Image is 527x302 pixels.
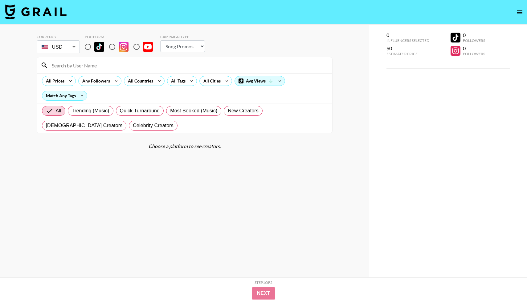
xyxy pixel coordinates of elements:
[463,51,485,56] div: Followers
[235,76,285,86] div: Avg Views
[37,143,333,149] div: Choose a platform to see creators.
[386,38,429,43] div: Influencers Selected
[38,42,79,52] div: USD
[85,34,158,39] div: Platform
[386,45,429,51] div: $0
[167,76,187,86] div: All Tags
[386,32,429,38] div: 0
[79,76,111,86] div: Any Followers
[124,76,154,86] div: All Countries
[133,122,174,129] span: Celebrity Creators
[463,32,485,38] div: 0
[94,42,104,52] img: TikTok
[5,4,67,19] img: Grail Talent
[56,107,61,115] span: All
[228,107,259,115] span: New Creators
[496,271,520,295] iframe: Drift Widget Chat Controller
[48,60,329,70] input: Search by User Name
[143,42,153,52] img: YouTube
[119,42,129,52] img: Instagram
[513,6,526,18] button: open drawer
[120,107,160,115] span: Quick Turnaround
[37,34,80,39] div: Currency
[463,38,485,43] div: Followers
[463,45,485,51] div: 0
[42,91,87,100] div: Match Any Tags
[160,34,205,39] div: Campaign Type
[255,280,272,285] div: Step 1 of 2
[170,107,217,115] span: Most Booked (Music)
[386,51,429,56] div: Estimated Price
[252,287,275,300] button: Next
[200,76,222,86] div: All Cities
[46,122,123,129] span: [DEMOGRAPHIC_DATA] Creators
[42,76,66,86] div: All Prices
[72,107,109,115] span: Trending (Music)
